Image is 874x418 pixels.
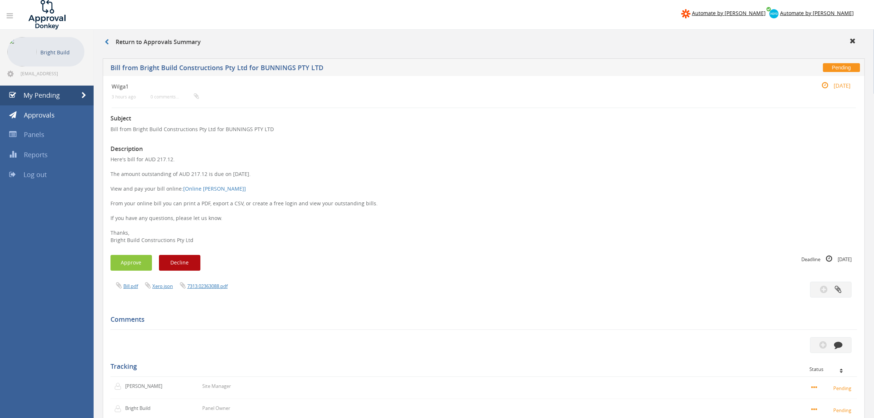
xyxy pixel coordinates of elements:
span: Reports [24,150,48,159]
h3: Subject [110,115,857,122]
a: 7313.02363088.pdf [187,283,228,289]
a: Xero.json [152,283,173,289]
small: Pending [811,406,853,414]
span: [EMAIL_ADDRESS][DOMAIN_NAME] [21,71,83,76]
div: Status [809,367,852,372]
span: My Pending [23,91,60,100]
span: Automate by [PERSON_NAME] [692,10,766,17]
span: Approvals [24,111,55,119]
span: Panels [24,130,44,139]
img: user-icon.png [114,405,125,412]
h3: Return to Approvals Summary [105,39,201,46]
button: Decline [159,255,200,271]
small: 0 comments... [150,94,199,100]
small: 3 hours ago [112,94,136,100]
p: Here's bill for AUD 217.12. The amount outstanding of AUD 217.12 is due on [DATE]. View and pay y... [110,156,857,244]
h3: Description [110,146,857,152]
p: Site Manager [202,383,231,390]
h5: Bill from Bright Build Constructions Pty Ltd for BUNNINGS PTY LTD [110,64,634,73]
a: [Online [PERSON_NAME]] [183,185,246,192]
p: Bill from Bright Build Constructions Pty Ltd for BUNNINGS PTY LTD [110,126,857,133]
span: Log out [23,170,47,179]
a: Bill.pdf [123,283,138,289]
small: Pending [811,384,853,392]
h5: Tracking [110,363,852,370]
p: Bright Build [40,48,81,57]
small: [DATE] [814,82,851,90]
p: Bright Build [125,405,167,412]
span: Pending [823,63,860,72]
h4: Wilga1 [112,83,732,90]
button: Approve [110,255,152,271]
img: zapier-logomark.png [681,9,690,18]
img: xero-logo.png [769,9,779,18]
h5: Comments [110,316,852,323]
small: Deadline [DATE] [801,255,852,263]
span: Automate by [PERSON_NAME] [780,10,854,17]
p: [PERSON_NAME] [125,383,167,390]
p: Panel Owner [202,405,230,412]
img: user-icon.png [114,383,125,390]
